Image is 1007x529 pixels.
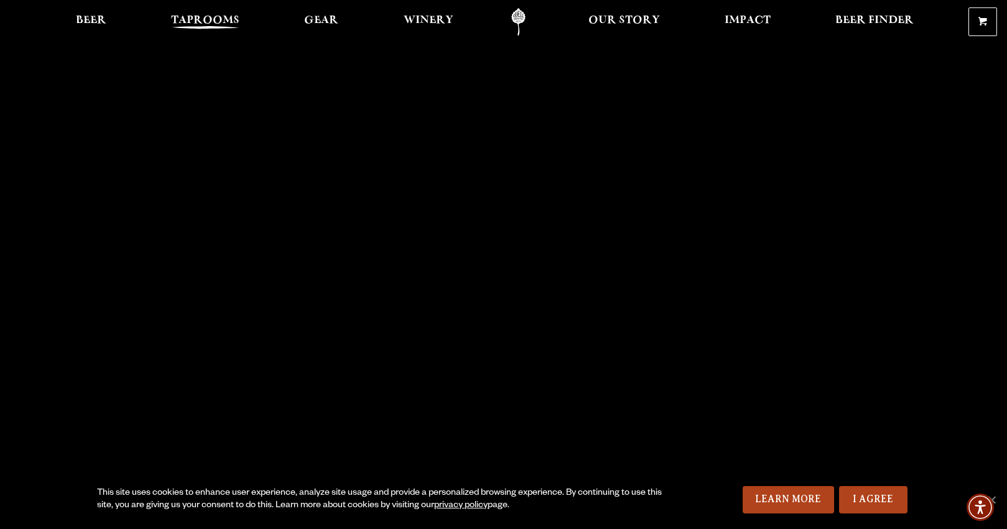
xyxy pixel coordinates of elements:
a: privacy policy [434,501,488,511]
span: Gear [304,16,338,26]
span: Taprooms [171,16,239,26]
span: Beer [76,16,106,26]
a: Our Story [580,8,668,36]
a: Impact [717,8,779,36]
a: Winery [396,8,462,36]
a: Odell Home [495,8,542,36]
span: Winery [404,16,453,26]
a: Beer Finder [827,8,922,36]
div: This site uses cookies to enhance user experience, analyze site usage and provide a personalized ... [97,487,664,512]
span: Impact [725,16,771,26]
a: Gear [296,8,346,36]
a: I Agree [839,486,907,513]
span: Our Story [588,16,660,26]
div: Accessibility Menu [967,494,994,521]
a: Learn More [743,486,834,513]
a: Taprooms [163,8,248,36]
span: Beer Finder [835,16,914,26]
a: Beer [68,8,114,36]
